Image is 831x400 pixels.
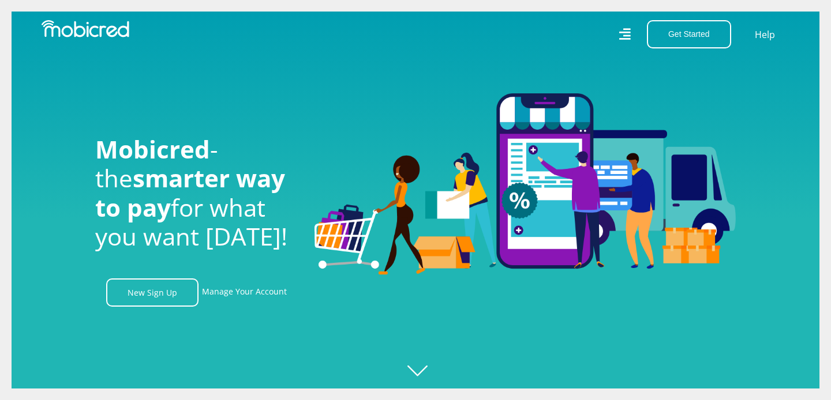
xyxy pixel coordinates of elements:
[95,161,285,223] span: smarter way to pay
[95,135,297,251] h1: - the for what you want [DATE]!
[95,133,210,165] span: Mobicred
[202,278,287,307] a: Manage Your Account
[42,20,129,37] img: Mobicred
[315,93,736,276] img: Welcome to Mobicred
[754,27,776,42] a: Help
[647,20,731,48] button: Get Started
[106,278,199,307] a: New Sign Up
